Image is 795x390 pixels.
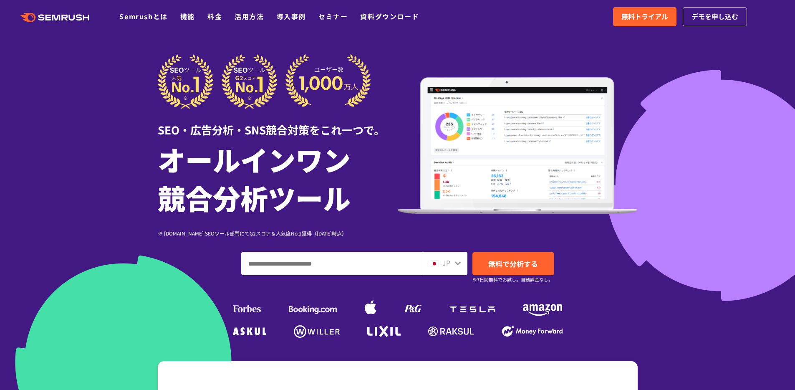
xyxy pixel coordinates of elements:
[488,258,538,269] span: 無料で分析する
[360,11,419,21] a: 資料ダウンロード
[235,11,264,21] a: 活用方法
[180,11,195,21] a: 機能
[692,11,738,22] span: デモを申し込む
[119,11,167,21] a: Semrushとは
[442,258,450,268] span: JP
[683,7,747,26] a: デモを申し込む
[242,252,422,275] input: ドメイン、キーワードまたはURLを入力してください
[158,140,398,217] h1: オールインワン 競合分析ツール
[277,11,306,21] a: 導入事例
[472,276,553,284] small: ※7日間無料でお試し。自動課金なし。
[318,11,348,21] a: セミナー
[613,7,676,26] a: 無料トライアル
[158,229,398,237] div: ※ [DOMAIN_NAME] SEOツール部門にてG2スコア＆人気度No.1獲得（[DATE]時点）
[472,252,554,275] a: 無料で分析する
[158,109,398,138] div: SEO・広告分析・SNS競合対策をこれ一つで。
[207,11,222,21] a: 料金
[621,11,668,22] span: 無料トライアル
